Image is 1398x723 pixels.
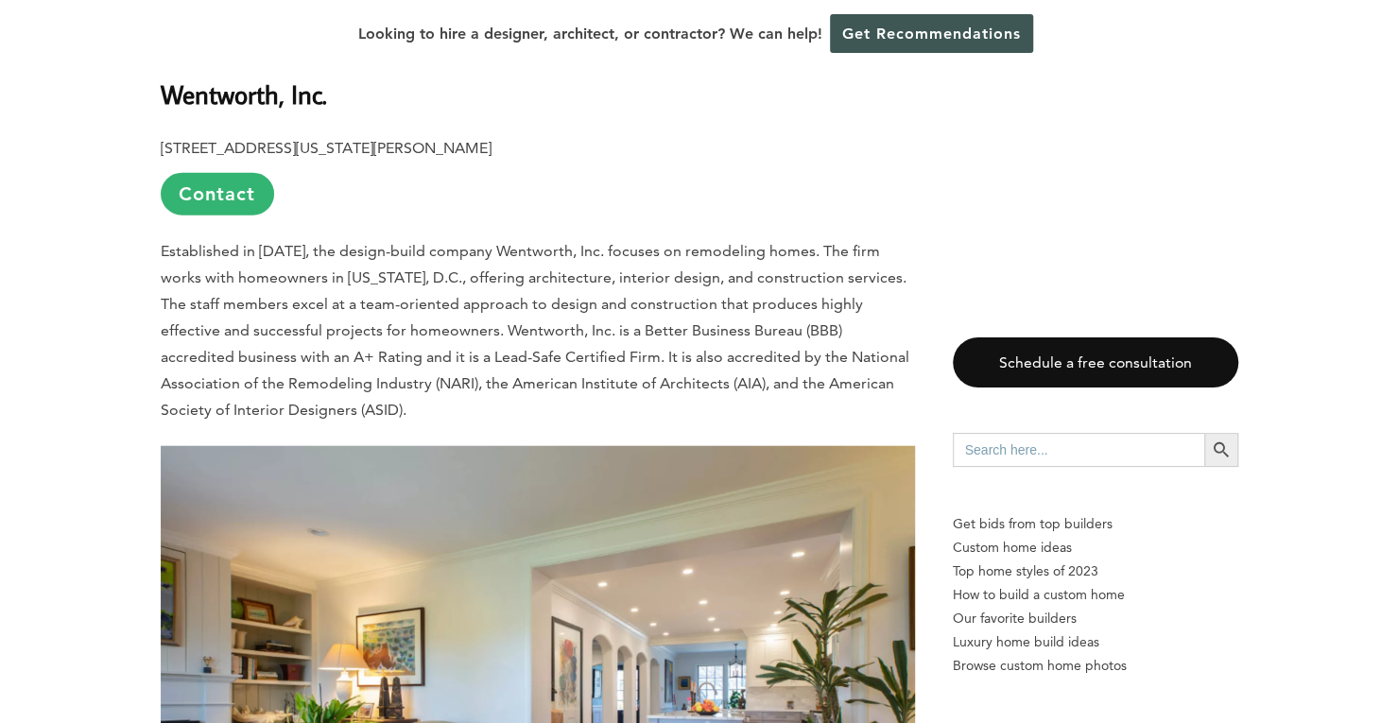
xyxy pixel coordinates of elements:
input: Search here... [953,433,1204,467]
a: Schedule a free consultation [953,337,1238,387]
b: Wentworth, Inc. [161,77,327,111]
a: Our favorite builders [953,607,1238,630]
span: Established in [DATE], the design-build company Wentworth, Inc. focuses on remodeling homes. The ... [161,242,909,419]
a: Top home styles of 2023 [953,559,1238,583]
a: Get Recommendations [830,14,1033,53]
a: Custom home ideas [953,536,1238,559]
p: Get bids from top builders [953,512,1238,536]
svg: Search [1211,439,1232,460]
a: Luxury home build ideas [953,630,1238,654]
a: How to build a custom home [953,583,1238,607]
b: [STREET_ADDRESS][US_STATE][PERSON_NAME] [161,139,492,157]
a: Contact [161,173,274,215]
a: Browse custom home photos [953,654,1238,678]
